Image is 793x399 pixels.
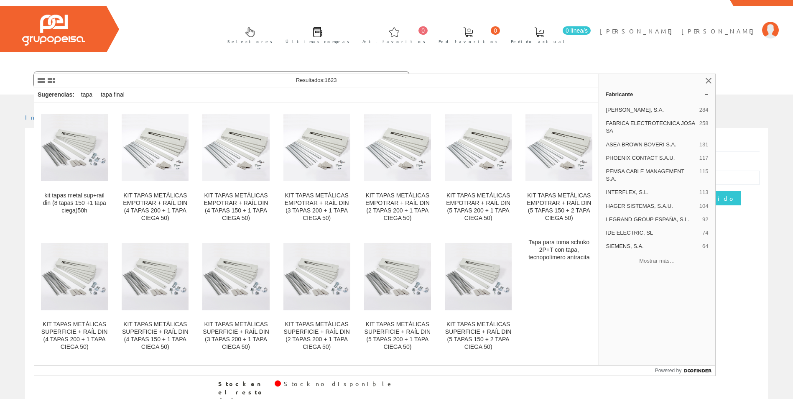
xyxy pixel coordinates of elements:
div: KIT TAPAS METÁLICAS EMPOTRAR + RAÍL DIN (5 TAPAS 150 + 2 TAPA CIEGA 50) [525,192,592,222]
span: Ped. favoritos [439,37,498,46]
img: KIT TAPAS METÁLICAS EMPOTRAR + RAÍL DIN (5 TAPAS 150 + 2 TAPA CIEGA 50) [525,114,592,181]
img: KIT TAPAS METÁLICAS SUPERFICIE + RAÍL DIN (4 TAPAS 200 + 1 TAPA CIEGA 50) [41,243,108,310]
img: Grupo Peisa [22,15,85,46]
span: 104 [699,202,709,210]
div: KIT TAPAS METÁLICAS EMPOTRAR + RAÍL DIN (2 TAPAS 200 + 1 TAPA CIEGA 50) [364,192,431,222]
a: Inicio [25,113,61,121]
span: 284 [699,106,709,114]
a: Fabricante [599,87,715,101]
span: HAGER SISTEMAS, S.A.U. [606,202,696,210]
a: [PERSON_NAME] [PERSON_NAME] [600,20,779,28]
span: 0 [418,26,428,35]
a: Tapa para toma schuko 2P+T con tapa, tecnopolímero antracita [519,232,599,361]
span: 1623 [325,77,337,83]
span: 258 [699,120,709,135]
a: KIT TAPAS METÁLICAS SUPERFICIE + RAÍL DIN (4 TAPAS 150 + 1 TAPA CIEGA 50) KIT TAPAS METÁLICAS SUP... [115,232,195,361]
div: KIT TAPAS METÁLICAS SUPERFICIE + RAÍL DIN (2 TAPAS 200 + 1 TAPA CIEGA 50) [283,321,350,351]
div: KIT TAPAS METÁLICAS EMPOTRAR + RAÍL DIN (3 TAPAS 200 + 1 TAPA CIEGA 50) [283,192,350,222]
span: [PERSON_NAME], S.A. [606,106,696,114]
a: KIT TAPAS METÁLICAS SUPERFICIE + RAÍL DIN (5 TAPAS 150 + 2 TAPA CIEGA 50) KIT TAPAS METÁLICAS SUP... [438,232,518,361]
a: Selectores [219,20,277,49]
span: ASEA BROWN BOVERI S.A. [606,141,696,148]
a: KIT TAPAS METÁLICAS EMPOTRAR + RAÍL DIN (5 TAPAS 200 + 1 TAPA CIEGA 50) KIT TAPAS METÁLICAS EMPOT... [438,103,518,232]
span: Resultados: [296,77,337,83]
div: Tapa para toma schuko 2P+T con tapa, tecnopolímero antracita [525,239,592,261]
img: KIT TAPAS METÁLICAS EMPOTRAR + RAÍL DIN (5 TAPAS 200 + 1 TAPA CIEGA 50) [445,114,512,181]
span: Selectores [227,37,273,46]
span: INTERFLEX, S.L. [606,189,696,196]
a: KIT TAPAS METÁLICAS EMPOTRAR + RAÍL DIN (2 TAPAS 200 + 1 TAPA CIEGA 50) KIT TAPAS METÁLICAS EMPOT... [357,103,438,232]
a: KIT TAPAS METÁLICAS EMPOTRAR + RAÍL DIN (5 TAPAS 150 + 2 TAPA CIEGA 50) KIT TAPAS METÁLICAS EMPOT... [519,103,599,232]
span: FABRICA ELECTROTECNICA JOSA SA [606,120,696,135]
a: KIT TAPAS METÁLICAS EMPOTRAR + RAÍL DIN (4 TAPAS 200 + 1 TAPA CIEGA 50) KIT TAPAS METÁLICAS EMPOT... [115,103,195,232]
img: KIT TAPAS METÁLICAS SUPERFICIE + RAÍL DIN (3 TAPAS 200 + 1 TAPA CIEGA 50) [202,243,269,310]
img: KIT TAPAS METÁLICAS EMPOTRAR + RAÍL DIN (4 TAPAS 150 + 1 TAPA CIEGA 50) [202,114,269,181]
div: tapa final [97,87,128,102]
img: KIT TAPAS METÁLICAS SUPERFICIE + RAÍL DIN (5 TAPAS 150 + 2 TAPA CIEGA 50) [445,243,512,310]
a: kit tapas metal sup+rail din (8 tapas 150 +1 tapa ciega)50h kit tapas metal sup+rail din (8 tapas... [34,103,115,232]
img: KIT TAPAS METÁLICAS EMPOTRAR + RAÍL DIN (2 TAPAS 200 + 1 TAPA CIEGA 50) [364,114,431,181]
div: Stock no disponible [284,380,393,388]
div: KIT TAPAS METÁLICAS SUPERFICIE + RAÍL DIN (4 TAPAS 200 + 1 TAPA CIEGA 50) [41,321,108,351]
span: 0 línea/s [563,26,591,35]
span: PEMSA CABLE MANAGEMENT S.A. [606,168,696,183]
div: KIT TAPAS METÁLICAS EMPOTRAR + RAÍL DIN (4 TAPAS 200 + 1 TAPA CIEGA 50) [122,192,189,222]
div: KIT TAPAS METÁLICAS SUPERFICIE + RAÍL DIN (3 TAPAS 200 + 1 TAPA CIEGA 50) [202,321,269,351]
span: 117 [699,154,709,162]
span: 131 [699,141,709,148]
div: Sugerencias: [34,89,76,101]
img: KIT TAPAS METÁLICAS SUPERFICIE + RAÍL DIN (4 TAPAS 150 + 1 TAPA CIEGA 50) [122,243,189,310]
span: [PERSON_NAME] [PERSON_NAME] [600,27,758,35]
span: 92 [702,216,708,223]
div: KIT TAPAS METÁLICAS SUPERFICIE + RAÍL DIN (4 TAPAS 150 + 1 TAPA CIEGA 50) [122,321,189,351]
span: 64 [702,243,708,250]
span: 74 [702,229,708,237]
span: SIEMENS, S.A. [606,243,699,250]
span: LEGRAND GROUP ESPAÑA, S.L. [606,216,699,223]
div: KIT TAPAS METÁLICAS EMPOTRAR + RAÍL DIN (5 TAPAS 200 + 1 TAPA CIEGA 50) [445,192,512,222]
a: Últimas compras [277,20,354,49]
a: KIT TAPAS METÁLICAS EMPOTRAR + RAÍL DIN (3 TAPAS 200 + 1 TAPA CIEGA 50) KIT TAPAS METÁLICAS EMPOT... [277,103,357,232]
span: 0 [491,26,500,35]
div: KIT TAPAS METÁLICAS EMPOTRAR + RAÍL DIN (4 TAPAS 150 + 1 TAPA CIEGA 50) [202,192,269,222]
img: KIT TAPAS METÁLICAS SUPERFICIE + RAÍL DIN (2 TAPAS 200 + 1 TAPA CIEGA 50) [283,243,350,310]
span: 113 [699,189,709,196]
span: Pedido actual [511,37,568,46]
div: KIT TAPAS METÁLICAS SUPERFICIE + RAÍL DIN (5 TAPAS 150 + 2 TAPA CIEGA 50) [445,321,512,351]
div: tapa [78,87,96,102]
img: kit tapas metal sup+rail din (8 tapas 150 +1 tapa ciega)50h [41,114,108,181]
a: KIT TAPAS METÁLICAS EMPOTRAR + RAÍL DIN (4 TAPAS 150 + 1 TAPA CIEGA 50) KIT TAPAS METÁLICAS EMPOT... [196,103,276,232]
span: IDE ELECTRIC, SL [606,229,699,237]
span: PHOENIX CONTACT S.A.U, [606,154,696,162]
span: Powered by [655,367,681,374]
a: KIT TAPAS METÁLICAS SUPERFICIE + RAÍL DIN (5 TAPAS 200 + 1 TAPA CIEGA 50) KIT TAPAS METÁLICAS SUP... [357,232,438,361]
a: KIT TAPAS METÁLICAS SUPERFICIE + RAÍL DIN (4 TAPAS 200 + 1 TAPA CIEGA 50) KIT TAPAS METÁLICAS SUP... [34,232,115,361]
button: Mostrar más… [602,254,712,268]
span: 115 [699,168,709,183]
img: KIT TAPAS METÁLICAS EMPOTRAR + RAÍL DIN (4 TAPAS 200 + 1 TAPA CIEGA 50) [122,114,189,181]
img: KIT TAPAS METÁLICAS EMPOTRAR + RAÍL DIN (3 TAPAS 200 + 1 TAPA CIEGA 50) [283,114,350,181]
a: Powered by [655,366,716,376]
div: KIT TAPAS METÁLICAS SUPERFICIE + RAÍL DIN (5 TAPAS 200 + 1 TAPA CIEGA 50) [364,321,431,351]
img: KIT TAPAS METÁLICAS SUPERFICIE + RAÍL DIN (5 TAPAS 200 + 1 TAPA CIEGA 50) [364,243,431,310]
a: KIT TAPAS METÁLICAS SUPERFICIE + RAÍL DIN (3 TAPAS 200 + 1 TAPA CIEGA 50) KIT TAPAS METÁLICAS SUP... [196,232,276,361]
div: kit tapas metal sup+rail din (8 tapas 150 +1 tapa ciega)50h [41,192,108,215]
input: Buscar ... [34,72,393,88]
a: KIT TAPAS METÁLICAS SUPERFICIE + RAÍL DIN (2 TAPAS 200 + 1 TAPA CIEGA 50) KIT TAPAS METÁLICAS SUP... [277,232,357,361]
span: Últimas compras [286,37,349,46]
span: Art. favoritos [362,37,426,46]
